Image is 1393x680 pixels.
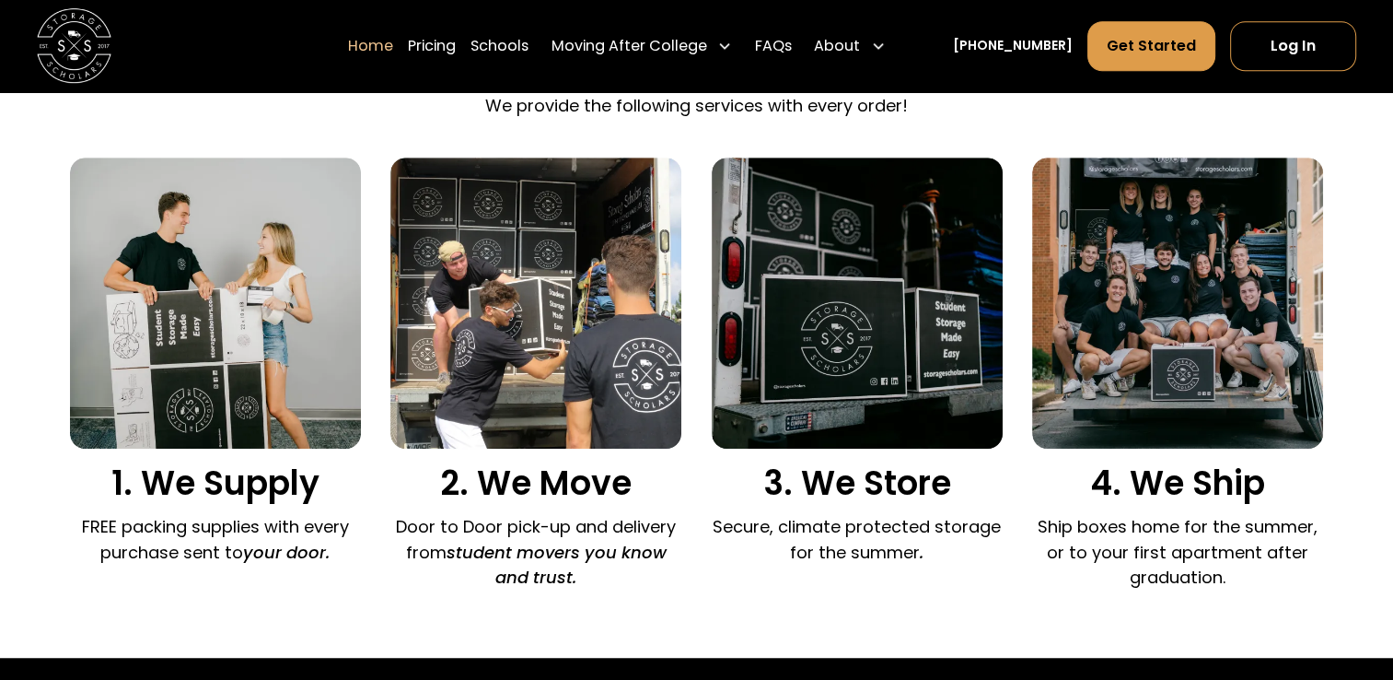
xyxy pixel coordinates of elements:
p: Ship boxes home for the summer, or to your first apartment after graduation. [1032,514,1323,589]
p: Secure, climate protected storage for the summer [712,514,1003,564]
em: student movers you know and trust. [447,541,667,589]
a: Get Started [1087,21,1215,71]
h3: 2. We Move [390,463,681,503]
a: Home [348,20,393,72]
p: We provide the following services with every order! [273,93,1120,118]
div: About [807,20,893,72]
img: We supply packing materials. [70,158,361,449]
em: . [920,541,923,564]
a: Pricing [408,20,456,72]
p: Door to Door pick-up and delivery from [390,514,681,589]
em: your door. [243,541,330,564]
a: Log In [1230,21,1356,71]
a: [PHONE_NUMBER] [952,37,1072,56]
img: We store your boxes. [712,158,1003,449]
a: Schools [470,20,528,72]
img: Door to door pick and delivery. [390,158,681,449]
div: Moving After College [551,35,706,57]
div: About [814,35,860,57]
h3: 1. We Supply [70,463,361,503]
h3: 3. We Store [712,463,1003,503]
h3: 4. We Ship [1032,463,1323,503]
p: FREE packing supplies with every purchase sent to [70,514,361,564]
a: FAQs [755,20,792,72]
img: We ship your belongings. [1032,158,1323,449]
a: home [37,9,111,84]
img: Storage Scholars main logo [37,9,111,84]
div: Moving After College [543,20,739,72]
